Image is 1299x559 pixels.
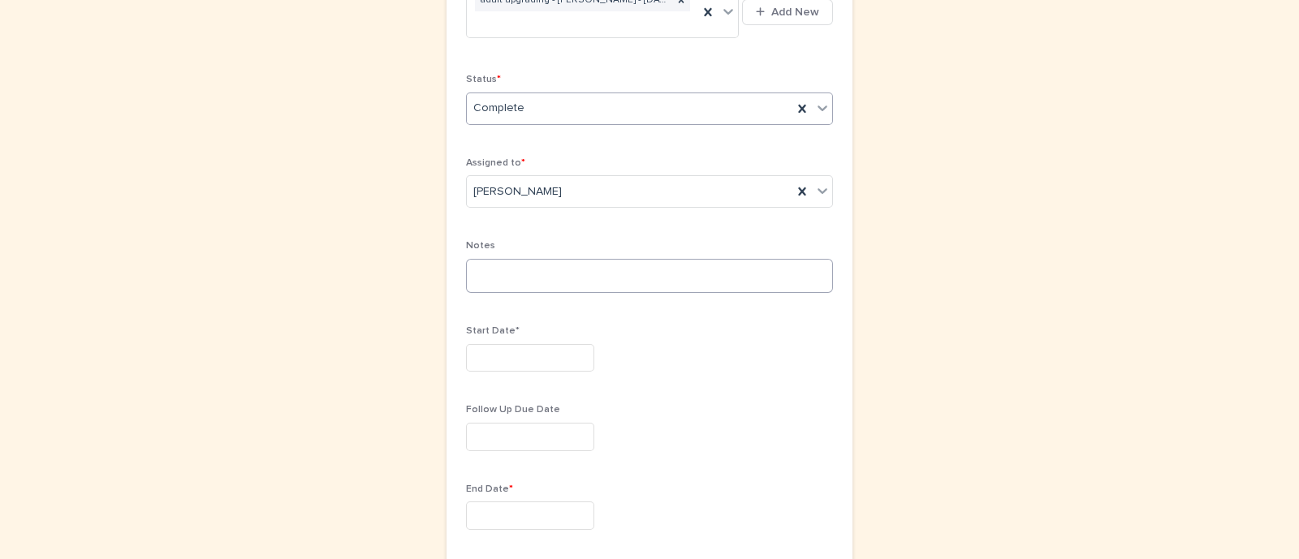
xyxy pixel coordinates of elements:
span: Status [466,75,501,84]
span: Complete [473,100,524,117]
span: Follow Up Due Date [466,405,560,415]
span: Notes [466,241,495,251]
span: [PERSON_NAME] [473,183,562,200]
span: End Date [466,484,513,494]
span: Start Date* [466,326,520,336]
span: Assigned to [466,158,525,168]
span: Add New [771,6,819,18]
